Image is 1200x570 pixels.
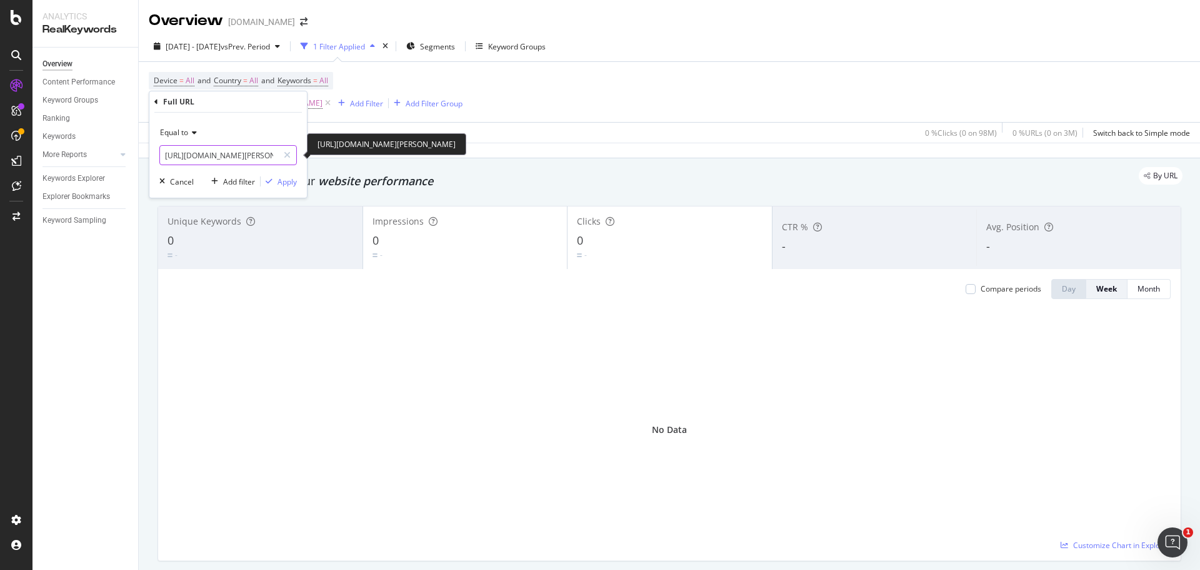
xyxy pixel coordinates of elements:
[1012,128,1077,138] div: 0 % URLs ( 0 on 3M )
[167,215,241,227] span: Unique Keywords
[1153,172,1177,180] span: By URL
[261,175,297,188] button: Apply
[307,133,466,155] div: [URL][DOMAIN_NAME][PERSON_NAME]
[1137,283,1160,294] div: Month
[350,98,383,109] div: Add Filter
[42,172,105,185] div: Keywords Explorer
[986,221,1039,233] span: Avg. Position
[1127,279,1171,299] button: Month
[577,215,601,227] span: Clicks
[160,127,188,138] span: Equal to
[42,214,106,227] div: Keyword Sampling
[163,96,194,107] div: Full URL
[249,72,258,89] span: All
[584,250,587,260] div: -
[42,148,87,161] div: More Reports
[1061,540,1171,551] a: Customize Chart in Explorer
[1157,527,1187,557] iframe: Intercom live chat
[42,58,129,71] a: Overview
[488,41,546,52] div: Keyword Groups
[1062,283,1076,294] div: Day
[1096,283,1117,294] div: Week
[197,75,211,86] span: and
[1051,279,1086,299] button: Day
[652,424,687,436] div: No Data
[154,175,194,188] button: Cancel
[243,75,247,86] span: =
[186,72,194,89] span: All
[296,36,380,56] button: 1 Filter Applied
[372,215,424,227] span: Impressions
[42,58,72,71] div: Overview
[782,221,808,233] span: CTR %
[261,75,274,86] span: and
[170,176,194,187] div: Cancel
[420,41,455,52] span: Segments
[221,41,270,52] span: vs Prev. Period
[214,75,241,86] span: Country
[313,41,365,52] div: 1 Filter Applied
[277,176,297,187] div: Apply
[179,75,184,86] span: =
[42,94,129,107] a: Keyword Groups
[42,76,129,89] a: Content Performance
[333,96,383,111] button: Add Filter
[175,250,177,260] div: -
[372,253,377,257] img: Equal
[1093,128,1190,138] div: Switch back to Simple mode
[42,23,128,37] div: RealKeywords
[372,233,379,248] span: 0
[1183,527,1193,537] span: 1
[1088,123,1190,143] button: Switch back to Simple mode
[223,176,255,187] div: Add filter
[42,190,110,203] div: Explorer Bookmarks
[577,233,583,248] span: 0
[149,36,285,56] button: [DATE] - [DATE]vsPrev. Period
[401,36,460,56] button: Segments
[782,238,786,253] span: -
[925,128,997,138] div: 0 % Clicks ( 0 on 98M )
[277,75,311,86] span: Keywords
[1086,279,1127,299] button: Week
[42,10,128,23] div: Analytics
[1073,540,1171,551] span: Customize Chart in Explorer
[167,233,174,248] span: 0
[42,172,129,185] a: Keywords Explorer
[206,175,255,188] button: Add filter
[149,10,223,31] div: Overview
[577,253,582,257] img: Equal
[42,214,129,227] a: Keyword Sampling
[300,18,307,26] div: arrow-right-arrow-left
[471,36,551,56] button: Keyword Groups
[42,112,70,125] div: Ranking
[42,112,129,125] a: Ranking
[42,130,129,143] a: Keywords
[380,40,391,53] div: times
[986,238,990,253] span: -
[380,250,382,260] div: -
[1139,167,1182,185] div: legacy label
[319,72,328,89] span: All
[42,94,98,107] div: Keyword Groups
[167,253,172,257] img: Equal
[42,76,115,89] div: Content Performance
[42,130,76,143] div: Keywords
[228,16,295,28] div: [DOMAIN_NAME]
[166,41,221,52] span: [DATE] - [DATE]
[42,190,129,203] a: Explorer Bookmarks
[389,96,462,111] button: Add Filter Group
[981,283,1041,294] div: Compare periods
[154,75,177,86] span: Device
[406,98,462,109] div: Add Filter Group
[42,148,117,161] a: More Reports
[313,75,317,86] span: =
